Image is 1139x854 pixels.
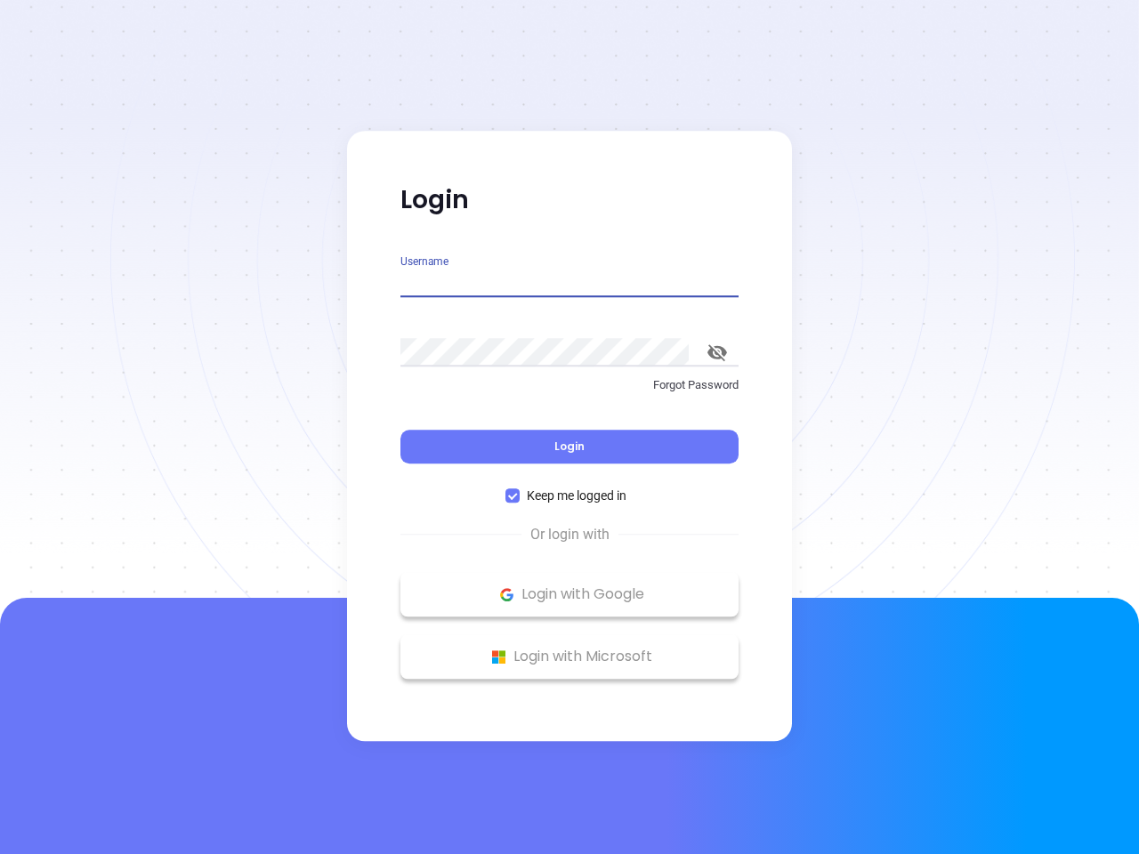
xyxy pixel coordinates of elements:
[400,430,739,463] button: Login
[400,376,739,408] a: Forgot Password
[400,634,739,679] button: Microsoft Logo Login with Microsoft
[520,486,634,505] span: Keep me logged in
[496,584,518,606] img: Google Logo
[400,184,739,216] p: Login
[521,524,618,545] span: Or login with
[409,643,730,670] p: Login with Microsoft
[696,331,739,374] button: toggle password visibility
[554,439,585,454] span: Login
[400,376,739,394] p: Forgot Password
[409,581,730,608] p: Login with Google
[488,646,510,668] img: Microsoft Logo
[400,256,448,267] label: Username
[400,572,739,616] button: Google Logo Login with Google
